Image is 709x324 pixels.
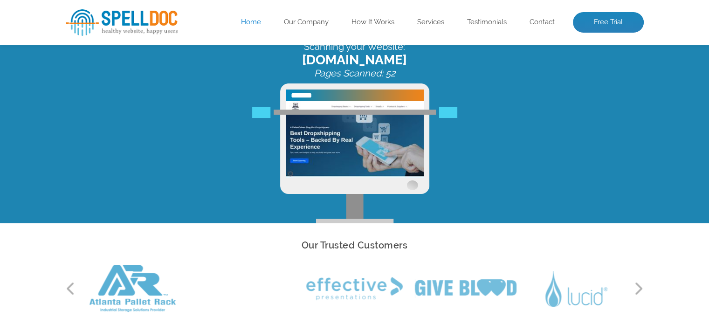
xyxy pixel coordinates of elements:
img: Free Website Analysis [286,97,424,174]
i: Pages Scanned: 52 [314,63,395,75]
img: Give Blood [415,279,516,298]
h2: Our Trusted Customers [66,237,644,254]
img: Free Website Analysis [280,79,429,219]
span: [DOMAIN_NAME] [66,48,644,63]
a: Our Company [284,18,329,27]
a: How It Works [351,18,394,27]
a: Home [241,18,261,27]
img: SpellDoc [66,9,178,36]
a: Contact [530,18,555,27]
a: Testimonials [467,18,507,27]
img: Lucid [545,271,607,307]
img: Effective [306,277,403,300]
img: Free Webiste Analysis [252,132,457,143]
a: Free Trial [573,12,644,33]
button: Next [634,282,644,296]
div: Scanning your Website: [66,37,644,75]
a: Services [417,18,444,27]
button: Previous [66,282,75,296]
